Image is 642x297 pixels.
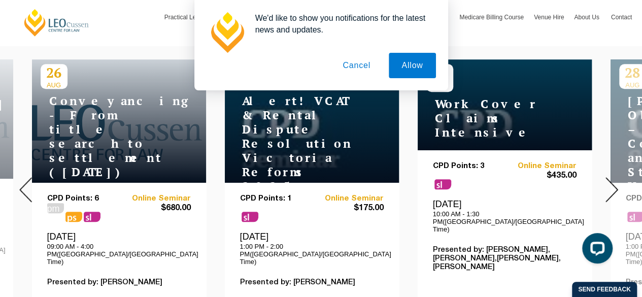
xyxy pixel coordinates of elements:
[119,203,191,214] span: $680.00
[41,94,167,179] h4: Conveyancing - From title search to settlement ([DATE])
[65,212,82,222] span: ps
[426,97,553,140] h4: WorkCover Claims Intensive
[47,194,119,203] p: CPD Points: 6
[240,231,384,266] div: [DATE]
[84,212,100,222] span: sl
[119,194,191,203] a: Online Seminar
[233,94,360,193] h4: Alert! VCAT & Rental Dispute Resolution Victoria Reforms 2025
[312,194,384,203] a: Online Seminar
[504,171,577,181] span: $435.00
[574,229,617,272] iframe: LiveChat chat widget
[47,278,191,287] p: Presented by: [PERSON_NAME]
[240,278,384,287] p: Presented by: [PERSON_NAME]
[19,177,32,202] img: Prev
[433,246,577,272] p: Presented by: [PERSON_NAME],[PERSON_NAME],[PERSON_NAME],[PERSON_NAME]
[605,177,618,202] img: Next
[312,203,384,214] span: $175.00
[247,12,436,36] div: We'd like to show you notifications for the latest news and updates.
[434,179,451,189] span: sl
[242,212,258,222] span: sl
[433,210,577,233] p: 10:00 AM - 1:30 PM([GEOGRAPHIC_DATA]/[GEOGRAPHIC_DATA] Time)
[47,243,191,266] p: 09:00 AM - 4:00 PM([GEOGRAPHIC_DATA]/[GEOGRAPHIC_DATA] Time)
[433,162,505,171] p: CPD Points: 3
[433,199,577,233] div: [DATE]
[47,231,191,266] div: [DATE]
[389,53,435,78] button: Allow
[330,53,383,78] button: Cancel
[47,203,64,213] span: pm
[240,243,384,266] p: 1:00 PM - 2:00 PM([GEOGRAPHIC_DATA]/[GEOGRAPHIC_DATA] Time)
[207,12,247,53] img: notification icon
[240,194,312,203] p: CPD Points: 1
[504,162,577,171] a: Online Seminar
